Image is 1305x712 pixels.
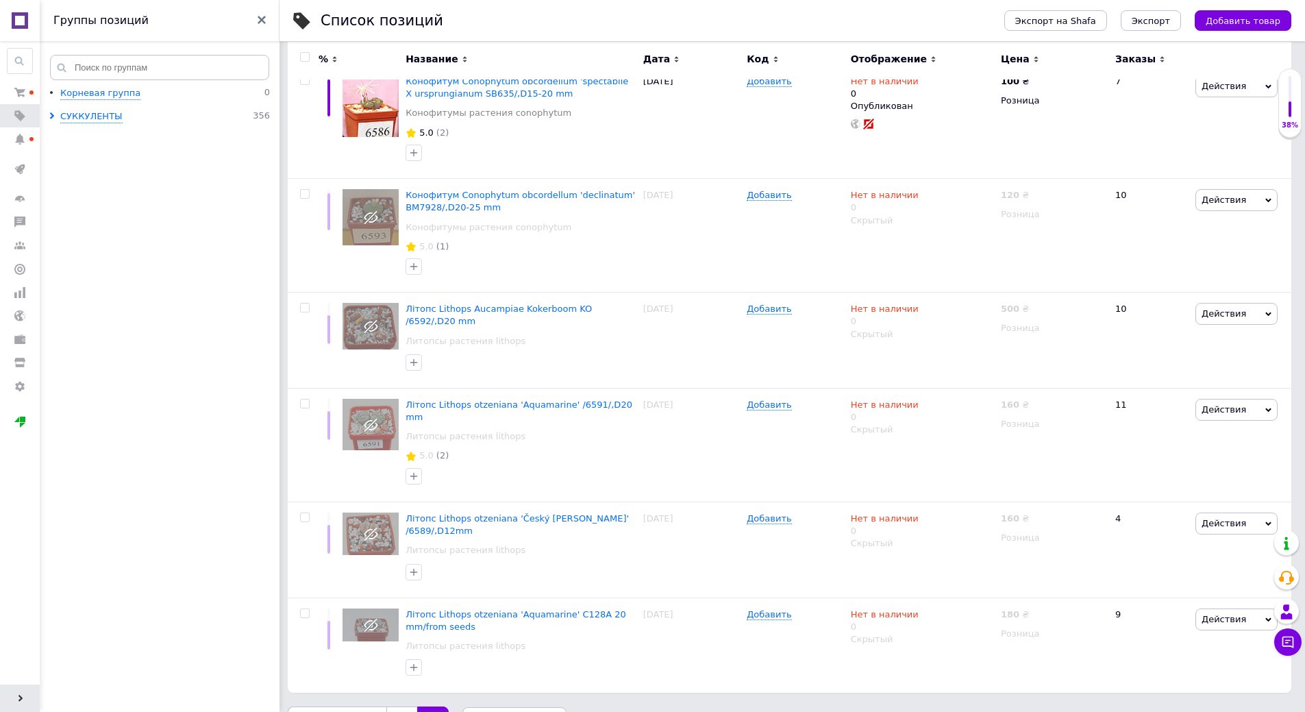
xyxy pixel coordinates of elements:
[1001,609,1029,621] div: ₴
[406,544,525,556] a: Литопсы растения lithops
[1001,95,1104,107] div: Розница
[343,399,399,451] img: Літопс Lithops otzeniana 'Aquamarine' /6591/,D20 mm
[1202,195,1246,205] span: Действия
[1107,179,1192,293] div: 10
[851,609,919,633] div: 0
[1001,400,1019,410] b: 160
[851,189,919,214] div: 0
[1107,293,1192,389] div: 10
[406,609,626,632] a: Літопс Lithops otzeniana 'Aquamarine' C128A 20 mm/from seeds
[851,328,994,341] div: Скрытый
[406,52,458,66] span: Название
[640,293,744,389] div: [DATE]
[343,189,399,245] img: Конофитум Conophytum obcordellum 'declinatum' BM7928/,D20-25 mm
[851,214,994,227] div: Скрытый
[1001,609,1019,619] b: 180
[343,609,399,641] img: Літопс Lithops otzeniana 'Aquamarine' C128A 20 mm/from seeds
[1206,16,1280,26] span: Добавить товар
[851,100,994,112] div: Опубликован
[406,400,632,422] a: Літопс Lithops otzeniana 'Aquamarine' /6591/,D20 mm
[747,513,791,524] span: Добавить
[1001,303,1029,315] div: ₴
[1001,75,1029,88] div: ₴
[406,190,635,212] a: Конофитум Conophytum obcordellum 'declinatum' BM7928/,D20-25 mm
[436,241,449,251] span: (1)
[851,513,919,528] span: Нет в наличии
[319,52,328,66] span: %
[343,513,399,555] img: Літопс Lithops otzeniana 'Český Granat' /6589/,D12mm
[1015,16,1096,26] span: Экспорт на Shafa
[406,221,571,234] a: Конофитумы растения conophytum
[851,609,919,624] span: Нет в наличии
[406,513,629,536] a: Літопс Lithops otzeniana 'Český [PERSON_NAME]' /6589/,D12mm
[1001,418,1104,430] div: Розница
[1132,16,1170,26] span: Экспорт
[406,335,525,347] a: Литопсы растения lithops
[851,399,919,423] div: 0
[747,400,791,410] span: Добавить
[851,513,919,537] div: 0
[1202,81,1246,91] span: Действия
[640,65,744,179] div: [DATE]
[1115,52,1156,66] span: Заказы
[1001,189,1029,201] div: ₴
[747,76,791,87] span: Добавить
[851,52,927,66] span: Отображение
[419,450,434,461] span: 5.0
[1195,10,1291,31] button: Добавить товар
[419,127,434,138] span: 5.0
[436,450,449,461] span: (2)
[1001,513,1029,525] div: ₴
[747,52,769,66] span: Код
[406,304,592,326] a: Літопс Lithops Aucampiae Kokerboom KO /6592/,D20 mm
[1001,322,1104,334] div: Розница
[643,52,670,66] span: Дата
[851,190,919,204] span: Нет в наличии
[1001,304,1019,314] b: 500
[60,110,123,123] div: СУККУЛЕНТЫ
[851,633,994,646] div: Скрытый
[640,598,744,693] div: [DATE]
[50,55,269,80] input: Поиск по группам
[851,423,994,436] div: Скрытый
[851,75,919,100] div: 0
[436,127,449,138] span: (2)
[321,14,443,28] div: Список позиций
[1001,532,1104,544] div: Розница
[253,110,270,123] span: 356
[1202,614,1246,624] span: Действия
[1001,76,1019,86] b: 100
[851,400,919,414] span: Нет в наличии
[1107,502,1192,598] div: 4
[1001,52,1030,66] span: Цена
[1001,399,1029,411] div: ₴
[640,179,744,293] div: [DATE]
[747,190,791,201] span: Добавить
[747,609,791,620] span: Добавить
[1202,404,1246,415] span: Действия
[1107,65,1192,179] div: 7
[1107,598,1192,693] div: 9
[1202,308,1246,319] span: Действия
[851,537,994,550] div: Скрытый
[406,107,571,119] a: Конофитумы растения conophytum
[1004,10,1107,31] button: Экспорт на Shafa
[1001,513,1019,524] b: 160
[851,304,919,318] span: Нет в наличии
[1279,121,1301,130] div: 38%
[747,304,791,315] span: Добавить
[1001,190,1019,200] b: 120
[851,76,919,90] span: Нет в наличии
[343,303,399,349] img: Літопс Lithops Aucampiae Kokerboom KO /6592/,D20 mm
[60,87,140,100] div: Корневая группа
[1107,388,1192,502] div: 11
[640,388,744,502] div: [DATE]
[1274,628,1302,656] button: Чат с покупателем
[406,640,525,652] a: Литопсы растения lithops
[1121,10,1181,31] button: Экспорт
